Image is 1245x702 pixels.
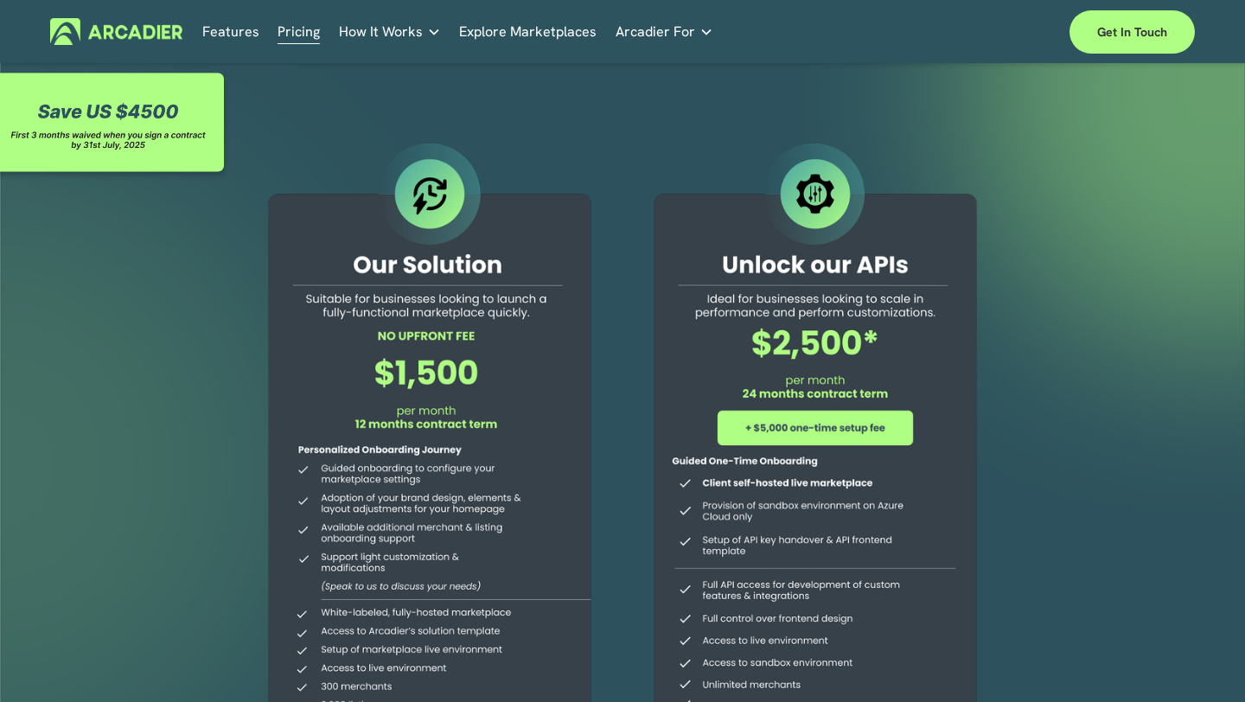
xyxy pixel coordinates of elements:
[1069,10,1195,54] a: Get in touch
[616,18,713,45] a: folder dropdown
[50,18,182,45] img: Arcadier
[339,18,441,45] a: folder dropdown
[278,18,320,45] a: Pricing
[202,18,259,45] a: Features
[616,20,695,44] span: Arcadier For
[459,18,597,45] a: Explore Marketplaces
[339,20,423,44] span: How It Works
